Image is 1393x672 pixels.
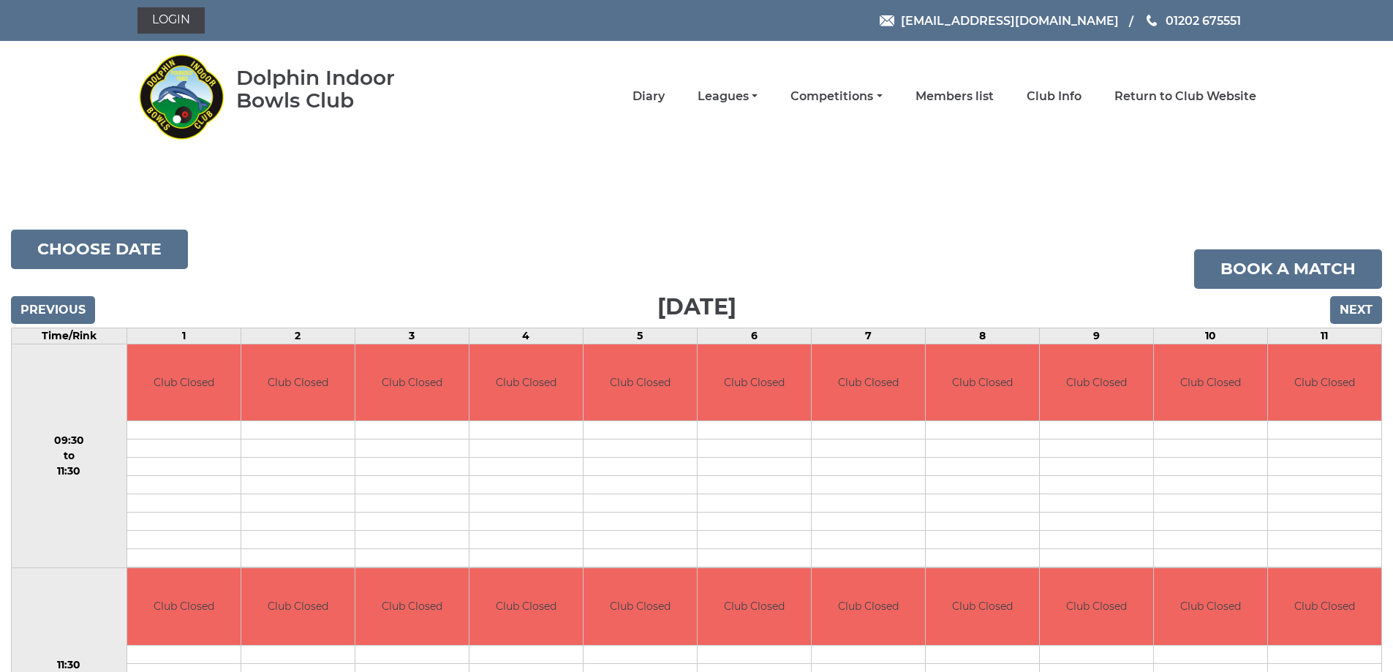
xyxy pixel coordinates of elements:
td: Club Closed [355,568,469,645]
td: Club Closed [1154,568,1267,645]
td: 9 [1039,328,1153,344]
a: Competitions [790,88,882,105]
a: Login [137,7,205,34]
span: [EMAIL_ADDRESS][DOMAIN_NAME] [901,13,1119,27]
td: Club Closed [127,568,241,645]
td: Club Closed [584,344,697,421]
td: Club Closed [127,344,241,421]
td: Club Closed [241,344,355,421]
td: Club Closed [469,568,583,645]
td: 11 [1267,328,1381,344]
a: Book a match [1194,249,1382,289]
td: Club Closed [1040,344,1153,421]
td: 10 [1153,328,1267,344]
td: Club Closed [1268,568,1381,645]
a: Leagues [698,88,758,105]
button: Choose date [11,230,188,269]
td: Club Closed [584,568,697,645]
td: 09:30 to 11:30 [12,344,127,568]
td: 4 [469,328,583,344]
td: 8 [925,328,1039,344]
a: Return to Club Website [1114,88,1256,105]
td: Club Closed [1268,344,1381,421]
td: 1 [127,328,241,344]
td: Club Closed [698,344,811,421]
td: Club Closed [926,568,1039,645]
td: 6 [697,328,811,344]
td: Club Closed [698,568,811,645]
img: Dolphin Indoor Bowls Club [137,45,225,148]
td: 3 [355,328,469,344]
span: 01202 675551 [1166,13,1241,27]
td: 2 [241,328,355,344]
input: Next [1330,296,1382,324]
td: Time/Rink [12,328,127,344]
div: Dolphin Indoor Bowls Club [236,67,442,112]
a: Email [EMAIL_ADDRESS][DOMAIN_NAME] [880,12,1119,30]
input: Previous [11,296,95,324]
td: 7 [811,328,925,344]
td: Club Closed [812,568,925,645]
img: Email [880,15,894,26]
td: Club Closed [812,344,925,421]
td: Club Closed [469,344,583,421]
a: Members list [916,88,994,105]
td: Club Closed [241,568,355,645]
td: Club Closed [1040,568,1153,645]
a: Phone us 01202 675551 [1144,12,1241,30]
td: 5 [583,328,697,344]
a: Club Info [1027,88,1081,105]
td: Club Closed [1154,344,1267,421]
td: Club Closed [355,344,469,421]
a: Diary [633,88,665,105]
img: Phone us [1147,15,1157,26]
td: Club Closed [926,344,1039,421]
